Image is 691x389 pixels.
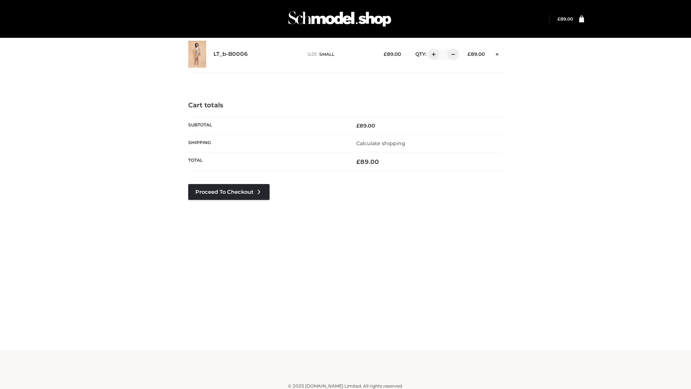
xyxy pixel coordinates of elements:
div: QTY: [408,49,456,60]
bdi: 89.00 [356,158,379,165]
p: size : [307,51,372,58]
bdi: 89.00 [356,122,375,129]
span: £ [356,122,360,129]
th: Shipping [188,134,345,152]
bdi: 89.00 [468,51,485,57]
img: Schmodel Admin 964 [286,5,394,33]
a: Calculate shipping [356,140,405,147]
bdi: 89.00 [384,51,401,57]
a: LT_b-B0006 [213,51,248,58]
th: Subtotal [188,117,345,134]
h4: Cart totals [188,102,503,109]
span: £ [356,158,360,165]
span: £ [557,16,560,22]
span: £ [384,51,387,57]
span: SMALL [319,52,334,57]
th: Total [188,152,345,171]
a: £89.00 [557,16,573,22]
bdi: 89.00 [557,16,573,22]
a: Proceed to Checkout [188,184,270,200]
span: £ [468,51,471,57]
a: Remove this item [492,49,503,58]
